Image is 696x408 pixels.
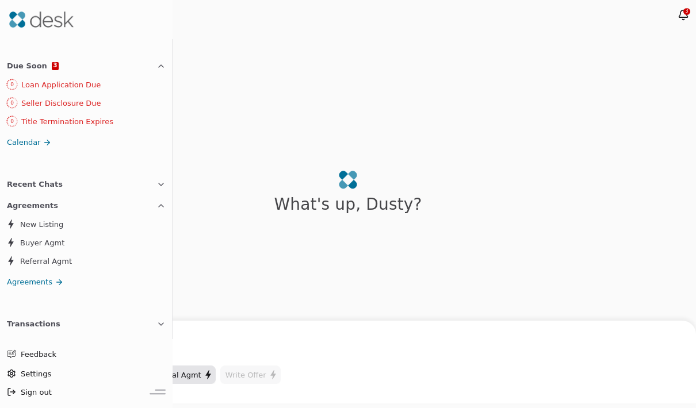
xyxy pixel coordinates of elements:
[7,60,47,72] span: Due Soon
[7,318,60,330] span: Transactions
[2,364,166,383] button: Settings
[20,237,64,249] span: Buyer Agmt
[274,194,422,215] div: What's up , Dusty ?
[21,116,165,128] div: Title Termination Expires
[21,97,165,109] div: Seller Disclosure Due
[53,63,57,68] span: 3
[144,365,216,384] button: Referral Agmt
[10,99,14,107] div: 0
[21,368,51,380] span: Settings
[21,79,165,91] div: Loan Application Due
[7,178,63,190] span: Recent Chats
[2,383,150,401] button: Sign out
[20,218,63,230] span: New Listing
[21,348,156,360] span: Feedback
[683,8,690,15] div: 3
[678,9,689,21] button: 3
[20,255,72,267] span: Referral Agmt
[21,386,52,398] span: Sign out
[10,117,14,126] div: 0
[7,276,52,288] span: Agreements
[7,136,40,148] span: Calendar
[9,11,74,28] img: Desk
[10,80,14,89] div: 0
[150,369,201,381] span: Referral Agmt
[7,199,58,211] span: Agreements
[338,170,358,190] img: logo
